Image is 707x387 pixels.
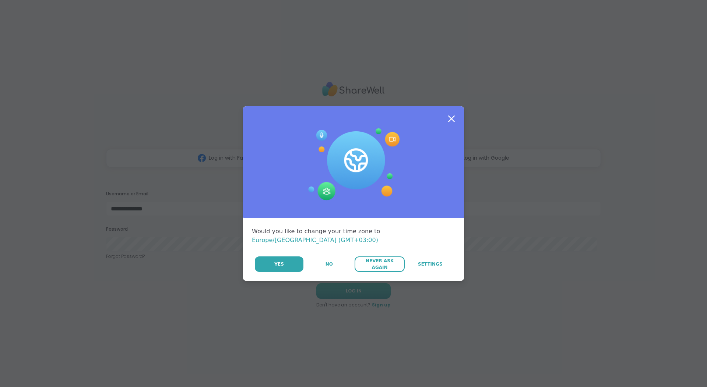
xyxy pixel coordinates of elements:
[405,256,455,272] a: Settings
[252,237,378,244] span: Europe/[GEOGRAPHIC_DATA] (GMT+03:00)
[307,128,400,200] img: Session Experience
[326,261,333,267] span: No
[274,261,284,267] span: Yes
[252,227,455,245] div: Would you like to change your time zone to
[304,256,354,272] button: No
[358,258,401,271] span: Never Ask Again
[418,261,443,267] span: Settings
[255,256,303,272] button: Yes
[355,256,404,272] button: Never Ask Again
